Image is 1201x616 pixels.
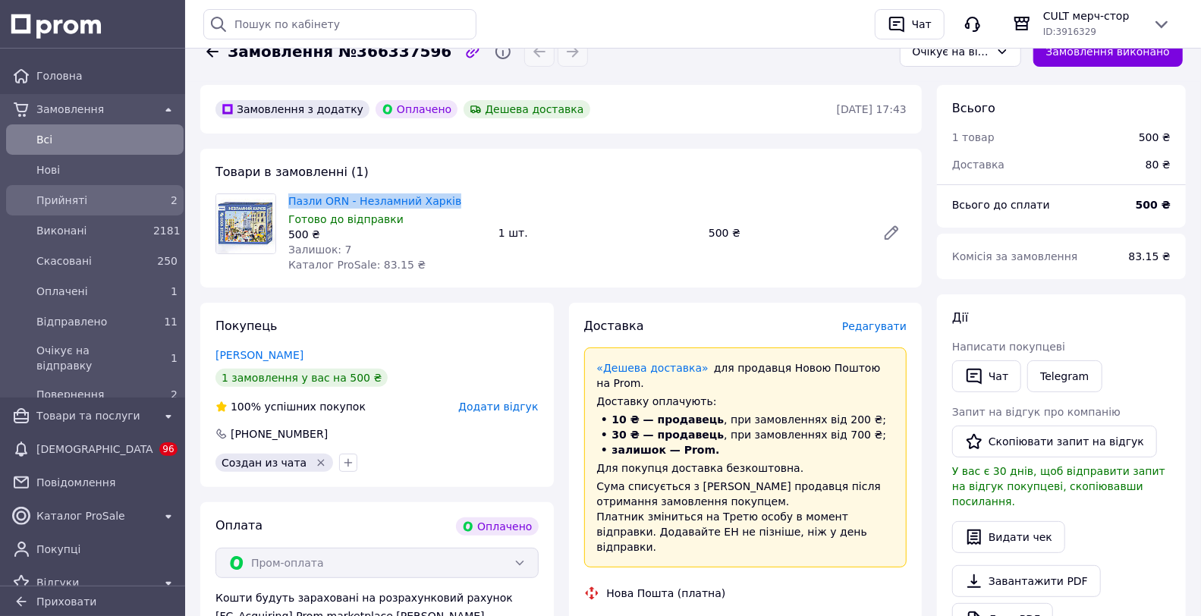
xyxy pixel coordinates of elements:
[952,360,1021,392] button: Чат
[222,457,307,469] span: Создан из чата
[952,341,1065,353] span: Написати покупцеві
[216,194,275,253] img: Пазли ORN - Незламний Харків
[171,388,178,401] span: 2
[612,413,725,426] span: 10 ₴ — продавець
[36,343,147,373] span: Очікує на відправку
[1137,148,1180,181] div: 80 ₴
[215,518,263,533] span: Оплата
[171,352,178,364] span: 1
[909,13,935,36] div: Чат
[458,401,538,413] span: Додати відгук
[215,349,303,361] a: [PERSON_NAME]
[288,195,461,207] a: Пазли ORN - Незламний Харків
[36,475,178,490] span: Повідомлення
[157,255,178,267] span: 250
[952,250,1078,262] span: Комісія за замовлення
[952,159,1005,171] span: Доставка
[875,9,945,39] button: Чат
[376,100,457,118] div: Оплачено
[36,314,147,329] span: Відправлено
[837,103,907,115] time: [DATE] 17:43
[171,285,178,297] span: 1
[703,222,870,244] div: 500 ₴
[1043,8,1140,24] span: CULT мерч-стор
[36,193,147,208] span: Прийняті
[215,165,369,179] span: Товари в замовленні (1)
[36,508,153,523] span: Каталог ProSale
[952,199,1050,211] span: Всього до сплати
[952,565,1101,597] a: Завантажити PDF
[612,444,720,456] span: залишок — Prom.
[229,426,329,442] div: [PHONE_NUMBER]
[228,41,451,63] span: Замовлення №366337596
[215,399,366,414] div: успішних покупок
[456,517,538,536] div: Оплачено
[584,319,644,333] span: Доставка
[171,194,178,206] span: 2
[597,479,894,555] div: Сума списується з [PERSON_NAME] продавця після отримання замовлення покупцем. Платник зміниться н...
[36,162,178,178] span: Нові
[36,442,153,457] span: [DEMOGRAPHIC_DATA]
[153,225,181,237] span: 2181
[842,320,907,332] span: Редагувати
[952,406,1121,418] span: Запит на відгук про компанію
[492,222,703,244] div: 1 шт.
[597,360,894,391] div: для продавця Новою Поштою на Prom.
[1027,360,1102,392] a: Telegram
[315,457,327,469] svg: Видалити мітку
[597,394,894,409] div: Доставку оплачують:
[288,227,486,242] div: 500 ₴
[603,586,730,601] div: Нова Пошта (платна)
[952,426,1157,457] button: Скопіювати запит на відгук
[36,408,153,423] span: Товари та послуги
[913,43,990,60] div: Очікує на відправку
[231,401,261,413] span: 100%
[36,284,147,299] span: Оплачені
[215,369,388,387] div: 1 замовлення у вас на 500 ₴
[203,9,476,39] input: Пошук по кабінету
[36,68,178,83] span: Головна
[1033,36,1184,67] button: Замовлення виконано
[1129,250,1171,262] span: 83.15 ₴
[597,362,709,374] a: «Дешева доставка»
[36,132,178,147] span: Всi
[164,316,178,328] span: 11
[36,542,178,557] span: Покупці
[288,244,352,256] span: Залишок: 7
[1043,27,1096,37] span: ID: 3916329
[36,387,147,402] span: Повернення
[597,427,894,442] li: , при замовленнях від 700 ₴;
[36,596,96,608] span: Приховати
[36,253,147,269] span: Скасовані
[952,131,995,143] span: 1 товар
[597,412,894,427] li: , при замовленнях від 200 ₴;
[876,218,907,248] a: Редагувати
[952,101,995,115] span: Всього
[288,259,426,271] span: Каталог ProSale: 83.15 ₴
[36,223,147,238] span: Виконані
[952,310,968,325] span: Дії
[464,100,589,118] div: Дешева доставка
[612,429,725,441] span: 30 ₴ — продавець
[36,575,153,590] span: Відгуки
[288,213,404,225] span: Готово до відправки
[36,102,153,117] span: Замовлення
[952,521,1065,553] button: Видати чек
[215,319,278,333] span: Покупець
[215,100,369,118] div: Замовлення з додатку
[952,465,1165,508] span: У вас є 30 днів, щоб відправити запит на відгук покупцеві, скопіювавши посилання.
[1139,130,1171,145] div: 500 ₴
[597,460,894,476] div: Для покупця доставка безкоштовна.
[159,442,177,456] span: 96
[1136,199,1171,211] b: 500 ₴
